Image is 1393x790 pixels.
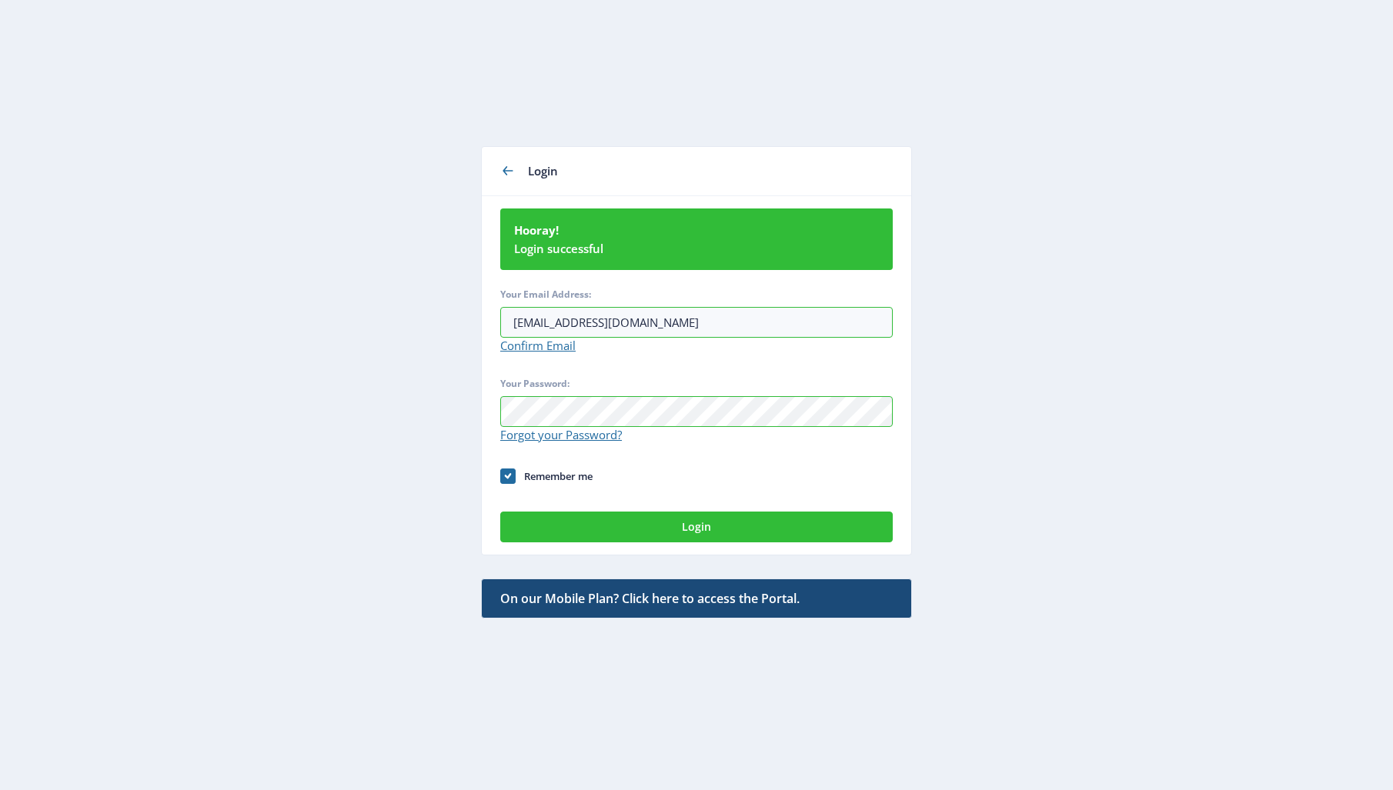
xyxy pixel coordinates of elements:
[500,427,622,442] a: Forgot your Password?
[500,288,591,301] span: Your Email Address:
[524,469,593,483] span: Remember me
[481,578,912,618] a: On our Mobile Plan? Click here to access the Portal.
[500,307,893,338] input: Email address
[514,239,879,258] span: Login successful
[500,338,576,353] a: Confirm Email
[514,221,879,239] b: Hooray!
[500,163,528,178] a: Back
[528,159,893,183] div: Login
[500,512,893,542] button: Login
[500,377,570,390] span: Your Password:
